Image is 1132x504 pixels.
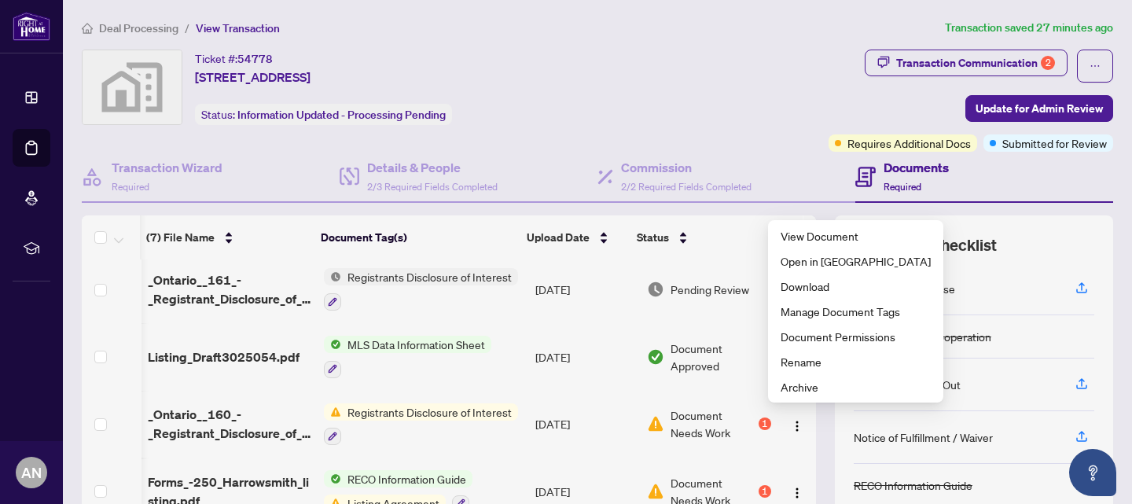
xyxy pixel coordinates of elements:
span: Update for Admin Review [976,96,1103,121]
img: Status Icon [324,470,341,487]
span: Deal Processing [99,21,178,35]
img: Status Icon [324,336,341,353]
th: Upload Date [520,215,631,259]
span: 2/3 Required Fields Completed [367,181,498,193]
span: Listing_Draft3025054.pdf [148,348,300,366]
span: AN [21,462,42,484]
article: Transaction saved 27 minutes ago [945,19,1113,37]
span: View Document [781,227,931,245]
span: Rename [781,353,931,370]
img: Document Status [647,483,664,500]
th: Status [630,215,765,259]
div: Notice of Fulfillment / Waiver [854,429,993,446]
div: RECO Information Guide [854,476,972,494]
img: Document Status [647,348,664,366]
span: Archive [781,378,931,395]
img: Status Icon [324,403,341,421]
img: Status Icon [324,268,341,285]
div: 1 [759,418,771,430]
div: 2 [1041,56,1055,70]
span: [STREET_ADDRESS] [195,68,311,86]
h4: Documents [884,158,949,177]
button: Status IconMLS Data Information Sheet [324,336,491,378]
td: [DATE] [529,391,641,458]
span: Submitted for Review [1002,134,1107,152]
span: Open in [GEOGRAPHIC_DATA] [781,252,931,270]
button: Transaction Communication2 [865,50,1068,76]
span: _Ontario__161_-_Registrant_Disclosure_of_Interest___Disposition_of_Property__4_.pdf [148,270,312,308]
th: Document Tag(s) [314,215,520,259]
span: Required [112,181,149,193]
button: Status IconRegistrants Disclosure of Interest [324,403,518,446]
img: Logo [791,487,803,499]
span: Pending Review [671,281,749,298]
span: Requires Additional Docs [847,134,971,152]
span: Download [781,278,931,295]
h4: Details & People [367,158,498,177]
span: Document Needs Work [671,407,755,441]
span: ellipsis [1090,61,1101,72]
img: svg%3e [83,50,182,124]
th: (7) File Name [140,215,314,259]
span: Required [884,181,921,193]
div: Status: [195,104,452,125]
h4: Commission [621,158,752,177]
span: Registrants Disclosure of Interest [341,403,518,421]
span: Document Approved [671,340,771,374]
img: logo [13,12,50,41]
td: [DATE] [529,256,641,323]
span: (7) File Name [146,229,215,246]
img: Logo [791,420,803,432]
div: Transaction Communication [896,50,1055,75]
div: Ticket #: [195,50,273,68]
span: View Transaction [196,21,280,35]
span: Status [637,229,669,246]
span: Registrants Disclosure of Interest [341,268,518,285]
button: Logo [785,479,810,504]
span: 2/2 Required Fields Completed [621,181,752,193]
span: RECO Information Guide [341,470,472,487]
td: [DATE] [529,323,641,391]
div: 1 [759,485,771,498]
li: / [185,19,189,37]
button: Logo [785,411,810,436]
span: Upload Date [527,229,590,246]
button: Update for Admin Review [965,95,1113,122]
span: _Ontario__160_-_Registrant_Disclosure_of_Interest___Acquisition_of_Property.pdf [148,405,312,443]
img: Document Status [647,281,664,298]
button: Open asap [1069,449,1116,496]
span: MLS Data Information Sheet [341,336,491,353]
span: Information Updated - Processing Pending [237,108,446,122]
span: Manage Document Tags [781,303,931,320]
span: home [82,23,93,34]
button: Status IconRegistrants Disclosure of Interest [324,268,518,311]
span: 54778 [237,52,273,66]
span: Document Permissions [781,328,931,345]
h4: Transaction Wizard [112,158,222,177]
img: Document Status [647,415,664,432]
